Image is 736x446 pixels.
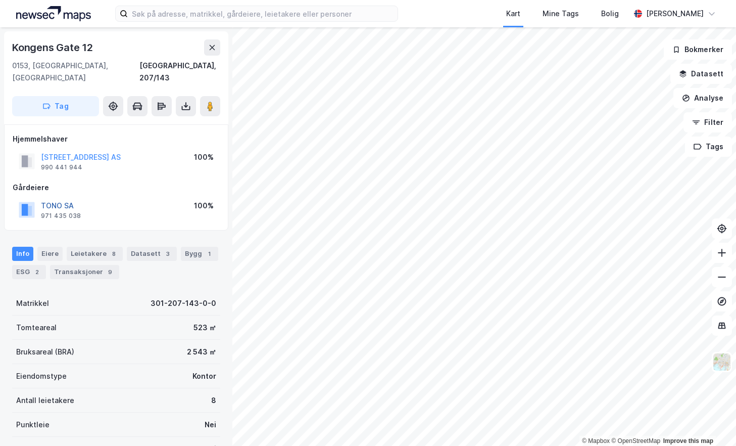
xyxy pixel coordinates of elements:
[685,397,736,446] iframe: Chat Widget
[41,163,82,171] div: 990 441 944
[12,96,99,116] button: Tag
[16,370,67,382] div: Eiendomstype
[12,60,139,84] div: 0153, [GEOGRAPHIC_DATA], [GEOGRAPHIC_DATA]
[41,212,81,220] div: 971 435 038
[194,200,214,212] div: 100%
[611,437,660,444] a: OpenStreetMap
[13,133,220,145] div: Hjemmelshaver
[50,265,119,279] div: Transaksjoner
[32,267,42,277] div: 2
[139,60,220,84] div: [GEOGRAPHIC_DATA], 207/143
[685,137,732,157] button: Tags
[16,346,74,358] div: Bruksareal (BRA)
[646,8,704,20] div: [PERSON_NAME]
[16,419,50,431] div: Punktleie
[663,437,713,444] a: Improve this map
[151,297,216,309] div: 301-207-143-0-0
[109,249,119,259] div: 8
[582,437,610,444] a: Mapbox
[712,352,731,372] img: Z
[683,112,732,132] button: Filter
[127,247,177,261] div: Datasett
[16,322,57,334] div: Tomteareal
[16,297,49,309] div: Matrikkel
[601,8,619,20] div: Bolig
[211,394,216,407] div: 8
[181,247,218,261] div: Bygg
[187,346,216,358] div: 2 543 ㎡
[543,8,579,20] div: Mine Tags
[163,249,173,259] div: 3
[105,267,115,277] div: 9
[16,6,91,21] img: logo.a4113a55bc3d86da70a041830d287a7e.svg
[128,6,398,21] input: Søk på adresse, matrikkel, gårdeiere, leietakere eller personer
[67,247,123,261] div: Leietakere
[16,394,74,407] div: Antall leietakere
[12,247,33,261] div: Info
[673,88,732,108] button: Analyse
[670,64,732,84] button: Datasett
[664,39,732,60] button: Bokmerker
[205,419,216,431] div: Nei
[506,8,520,20] div: Kart
[194,151,214,163] div: 100%
[192,370,216,382] div: Kontor
[13,182,220,194] div: Gårdeiere
[193,322,216,334] div: 523 ㎡
[204,249,214,259] div: 1
[12,265,46,279] div: ESG
[12,39,95,56] div: Kongens Gate 12
[37,247,63,261] div: Eiere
